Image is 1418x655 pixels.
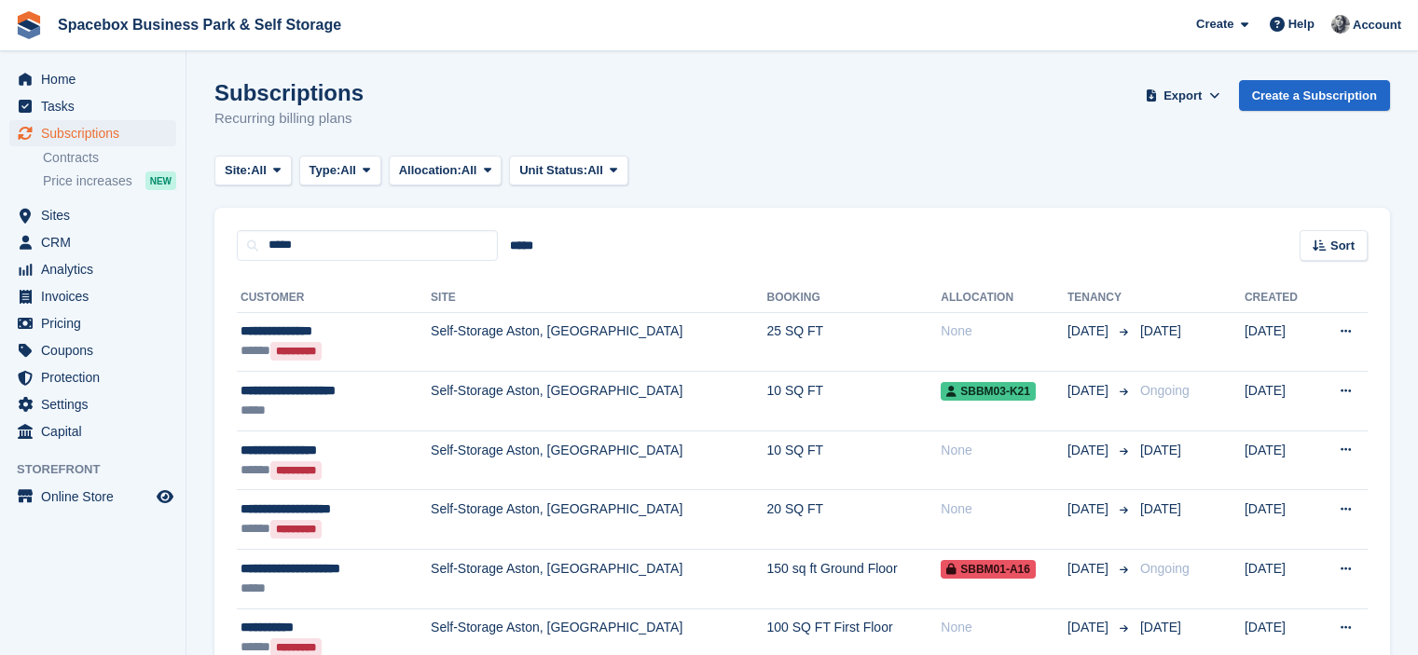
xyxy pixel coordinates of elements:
[1245,283,1315,313] th: Created
[41,310,153,336] span: Pricing
[41,364,153,390] span: Protection
[41,484,153,510] span: Online Store
[214,80,364,105] h1: Subscriptions
[214,108,364,130] p: Recurring billing plans
[145,171,176,190] div: NEW
[1140,323,1181,338] span: [DATE]
[1239,80,1390,111] a: Create a Subscription
[941,283,1067,313] th: Allocation
[399,161,461,180] span: Allocation:
[1196,15,1233,34] span: Create
[43,149,176,167] a: Contracts
[17,460,186,479] span: Storefront
[509,156,627,186] button: Unit Status: All
[1067,499,1112,519] span: [DATE]
[214,156,292,186] button: Site: All
[941,618,1067,637] div: None
[9,120,176,146] a: menu
[431,550,766,609] td: Self-Storage Aston, [GEOGRAPHIC_DATA]
[766,372,941,431] td: 10 SQ FT
[9,484,176,510] a: menu
[225,161,251,180] span: Site:
[766,312,941,372] td: 25 SQ FT
[1330,237,1355,255] span: Sort
[41,391,153,417] span: Settings
[1067,321,1112,341] span: [DATE]
[519,161,587,180] span: Unit Status:
[340,161,356,180] span: All
[50,9,349,40] a: Spacebox Business Park & Self Storage
[15,11,43,39] img: stora-icon-8386f47178a22dfd0bd8f6a31ec36ba5ce8667c1dd55bd0f319d3a0aa187defe.svg
[1163,87,1202,105] span: Export
[941,560,1036,579] span: SBBM01-A16
[1140,561,1190,576] span: Ongoing
[43,171,176,191] a: Price increases NEW
[461,161,477,180] span: All
[237,283,431,313] th: Customer
[41,418,153,444] span: Capital
[431,372,766,431] td: Self-Storage Aston, [GEOGRAPHIC_DATA]
[9,310,176,336] a: menu
[766,550,941,609] td: 150 sq ft Ground Floor
[1245,490,1315,550] td: [DATE]
[431,312,766,372] td: Self-Storage Aston, [GEOGRAPHIC_DATA]
[43,172,132,190] span: Price increases
[431,490,766,550] td: Self-Storage Aston, [GEOGRAPHIC_DATA]
[431,283,766,313] th: Site
[9,93,176,119] a: menu
[941,499,1067,519] div: None
[766,490,941,550] td: 20 SQ FT
[310,161,341,180] span: Type:
[251,161,267,180] span: All
[9,364,176,390] a: menu
[941,382,1036,401] span: SBBM03-K21
[1245,312,1315,372] td: [DATE]
[9,256,176,282] a: menu
[41,337,153,363] span: Coupons
[41,66,153,92] span: Home
[9,283,176,309] a: menu
[1140,383,1190,398] span: Ongoing
[9,418,176,444] a: menu
[1140,443,1181,457] span: [DATE]
[41,120,153,146] span: Subscriptions
[1140,501,1181,516] span: [DATE]
[1245,550,1315,609] td: [DATE]
[1288,15,1315,34] span: Help
[1331,15,1350,34] img: SUDIPTA VIRMANI
[431,430,766,490] td: Self-Storage Aston, [GEOGRAPHIC_DATA]
[766,430,941,490] td: 10 SQ FT
[41,256,153,282] span: Analytics
[41,202,153,228] span: Sites
[389,156,502,186] button: Allocation: All
[9,337,176,363] a: menu
[766,283,941,313] th: Booking
[1067,381,1112,401] span: [DATE]
[9,202,176,228] a: menu
[941,321,1067,341] div: None
[9,391,176,417] a: menu
[1245,372,1315,431] td: [DATE]
[41,93,153,119] span: Tasks
[9,66,176,92] a: menu
[1140,620,1181,635] span: [DATE]
[9,229,176,255] a: menu
[154,485,176,508] a: Preview store
[1067,618,1112,637] span: [DATE]
[1245,430,1315,490] td: [DATE]
[1067,441,1112,460] span: [DATE]
[1353,16,1401,34] span: Account
[1067,559,1112,579] span: [DATE]
[41,283,153,309] span: Invoices
[941,441,1067,460] div: None
[41,229,153,255] span: CRM
[1067,283,1133,313] th: Tenancy
[587,161,603,180] span: All
[1142,80,1224,111] button: Export
[299,156,381,186] button: Type: All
